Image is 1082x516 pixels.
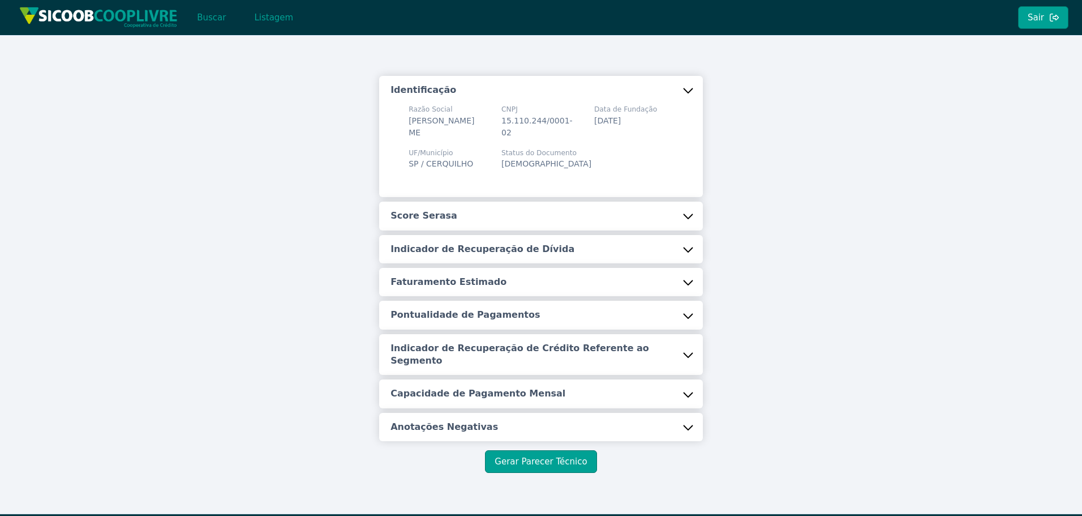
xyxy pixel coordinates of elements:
h5: Pontualidade de Pagamentos [390,309,540,321]
h5: Indicador de Recuperação de Dívida [390,243,574,255]
button: Gerar Parecer Técnico [485,450,596,473]
span: Data de Fundação [594,104,657,114]
button: Indicador de Recuperação de Crédito Referente ao Segmento [379,334,703,376]
button: Pontualidade de Pagamentos [379,301,703,329]
span: SP / CERQUILHO [409,159,473,168]
button: Sair [1018,6,1068,29]
button: Anotações Negativas [379,413,703,441]
button: Faturamento Estimado [379,268,703,296]
h5: Anotações Negativas [390,421,498,433]
h5: Score Serasa [390,210,457,222]
button: Identificação [379,76,703,104]
h5: Capacidade de Pagamento Mensal [390,387,565,400]
span: 15.110.244/0001-02 [501,116,573,137]
button: Capacidade de Pagamento Mensal [379,379,703,408]
button: Listagem [244,6,303,29]
span: CNPJ [501,104,581,114]
span: UF/Município [409,148,473,158]
span: [DATE] [594,116,621,125]
h5: Indicador de Recuperação de Crédito Referente ao Segmento [390,342,682,368]
button: Indicador de Recuperação de Dívida [379,235,703,263]
h5: Faturamento Estimado [390,276,506,288]
span: Status do Documento [501,148,591,158]
h5: Identificação [390,84,456,96]
button: Score Serasa [379,202,703,230]
span: [DEMOGRAPHIC_DATA] [501,159,591,168]
span: Razão Social [409,104,488,114]
span: [PERSON_NAME] ME [409,116,474,137]
button: Buscar [187,6,235,29]
img: img/sicoob_cooplivre.png [19,7,178,28]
